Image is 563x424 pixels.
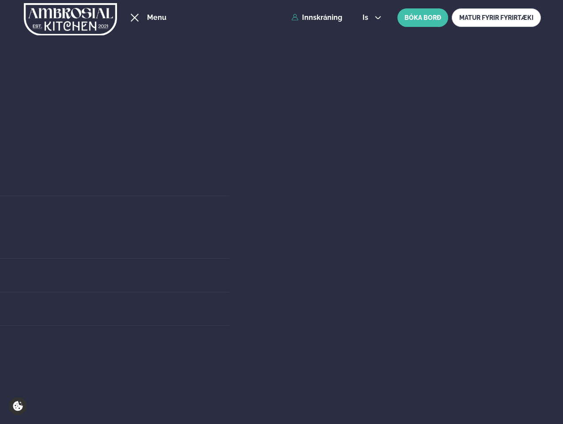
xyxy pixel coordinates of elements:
[24,1,117,38] img: logo
[397,8,448,27] button: BÓKA BORÐ
[363,14,371,21] span: is
[452,8,541,27] a: MATUR FYRIR FYRIRTÆKI
[291,14,342,22] a: Innskráning
[355,14,389,21] button: is
[9,397,27,415] a: Cookie settings
[129,12,140,23] button: hamburger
